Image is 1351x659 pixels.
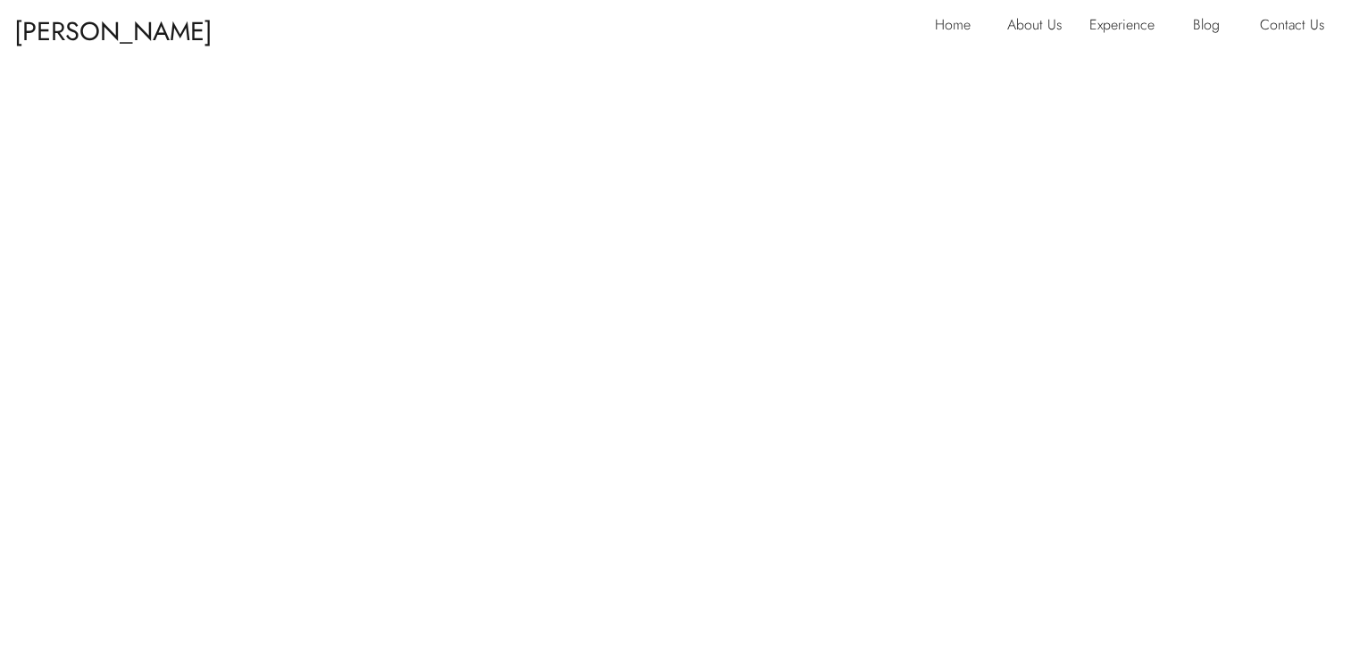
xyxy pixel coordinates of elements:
a: Blog [1193,13,1233,41]
a: About Us [1007,13,1077,41]
a: Home [935,13,981,41]
a: Contact Us [1260,13,1336,41]
p: [PERSON_NAME] & [PERSON_NAME] [14,8,231,41]
a: Experience [1089,13,1169,41]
